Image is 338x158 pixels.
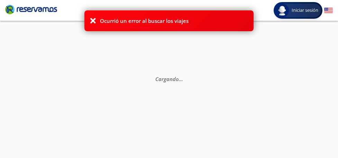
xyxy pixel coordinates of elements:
span: . [182,76,183,82]
span: . [179,76,180,82]
button: English [324,6,333,15]
p: Ocurrió un error al buscar los viajes [100,17,189,25]
span: . [180,76,182,82]
em: Cargando [155,76,183,82]
i: Brand Logo [5,4,57,15]
span: Iniciar sesión [289,7,321,14]
a: Brand Logo [5,4,57,17]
